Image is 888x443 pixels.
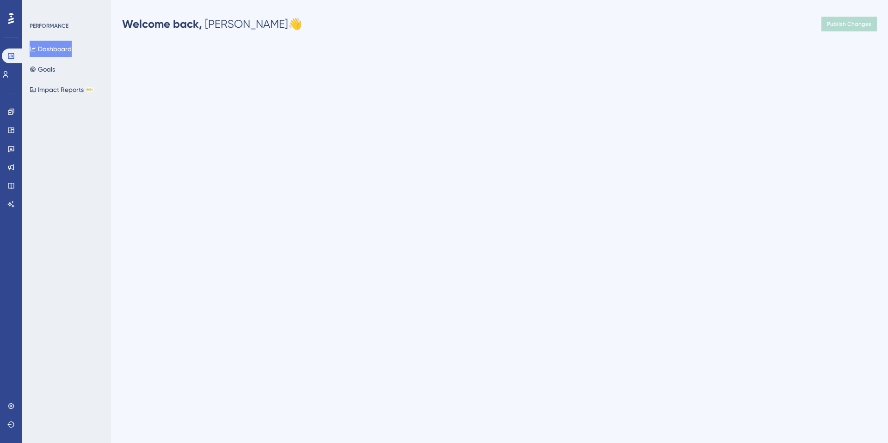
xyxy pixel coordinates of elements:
div: BETA [86,87,94,92]
button: Publish Changes [821,17,877,31]
span: Publish Changes [827,20,871,28]
button: Dashboard [30,41,72,57]
div: [PERSON_NAME] 👋 [122,17,302,31]
div: PERFORMANCE [30,22,68,30]
span: Welcome back, [122,17,202,30]
button: Goals [30,61,55,78]
button: Impact ReportsBETA [30,81,94,98]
